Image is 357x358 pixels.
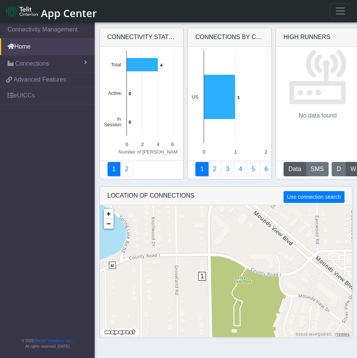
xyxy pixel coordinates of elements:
[108,162,176,176] nav: Summary paging
[284,191,344,203] button: Use connection search
[118,149,182,155] text: Number of [PERSON_NAME]
[260,162,273,176] a: 14 Days Trend
[108,90,121,96] text: Active
[330,3,351,19] button: Toggle navigation
[108,162,121,176] a: Connectivity status
[247,162,260,176] a: Usage by Carrier
[284,33,330,42] div: High Runners
[120,162,133,176] a: Deployment status
[171,141,173,147] text: 6
[104,209,114,219] a: Zoom in
[208,162,221,176] a: Carrier
[15,59,49,68] span: Connections
[203,149,206,155] text: 0
[195,162,264,176] nav: Summary paging
[195,162,209,176] a: Connections By Country
[129,91,131,96] text: 0
[14,75,66,84] span: Advanced Features
[141,141,143,147] text: 2
[237,95,240,100] text: 1
[34,339,72,343] a: Telit IoT Solutions, Inc.
[336,333,350,336] a: Terms
[160,63,163,68] text: 4
[332,162,346,176] button: D
[100,28,184,47] div: Connectivity status
[157,141,159,147] text: 4
[284,162,306,176] button: Data
[104,116,121,127] text: In Session
[234,149,237,155] text: 1
[188,28,271,47] div: Connections By Country
[265,149,267,155] text: 2
[41,6,97,20] span: App Center
[198,272,206,295] div: 1
[192,94,198,100] text: US
[294,332,352,337] div: ©2025 MapQuest, |
[337,166,341,172] span: D
[306,162,329,176] button: SMS
[299,111,337,120] p: No data found
[104,219,114,229] a: Zoom out
[6,5,38,17] img: logo-telit-cinterion-gw-new.png
[288,47,347,105] img: No data found
[125,141,128,147] text: 0
[234,162,247,176] a: Connections By Carrier
[129,120,131,124] text: 0
[111,62,121,68] text: Total
[221,162,234,176] a: Usage per Country
[198,272,206,281] span: 1
[6,3,96,19] a: App Center
[100,187,352,205] div: LOCATION OF CONNECTIONS
[351,166,356,172] span: W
